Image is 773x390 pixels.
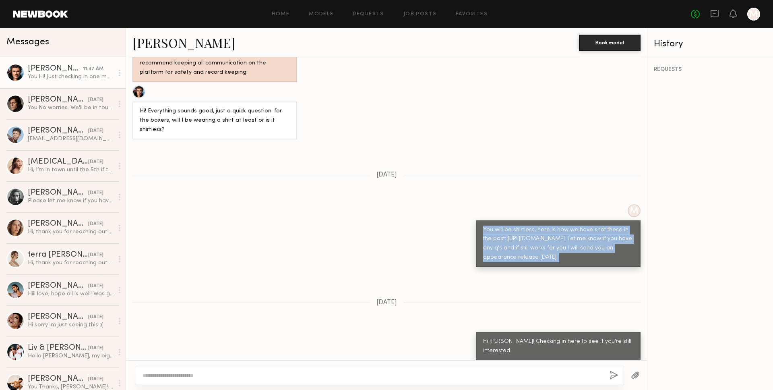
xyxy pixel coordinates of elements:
[88,158,103,166] div: [DATE]
[83,65,103,73] div: 11:47 AM
[28,228,114,236] div: Hi, thank you for reaching out! It will be a pleasure to work with you again! I’m definitely down...
[28,96,88,104] div: [PERSON_NAME]
[28,344,88,352] div: Liv & [PERSON_NAME]
[28,158,88,166] div: [MEDICAL_DATA][PERSON_NAME]
[88,344,103,352] div: [DATE]
[88,189,103,197] div: [DATE]
[28,135,114,143] div: [EMAIL_ADDRESS][DOMAIN_NAME]
[132,34,235,51] a: [PERSON_NAME]
[654,67,767,73] div: REQUESTS
[28,166,114,174] div: Hi, I’m in town until the 5th if there’s any jobs available!
[140,107,290,135] div: Hi! Everything sounds good, just a quick question: for the boxers, will I be wearing a shirt at l...
[272,12,290,17] a: Home
[28,375,88,383] div: [PERSON_NAME]
[6,37,49,47] span: Messages
[28,65,83,73] div: [PERSON_NAME]
[28,259,114,267] div: Hi, thank you for reaching out and considering me for this upcoming shoot. I will respond via ema...
[28,189,88,197] div: [PERSON_NAME]
[483,226,633,263] div: You will be shirtless, here is how we have shot these in the past: [URL][DOMAIN_NAME]. Let me kno...
[28,290,114,298] div: Hiii love, hope all is well! Was going through my messages on Newbook and thought I would shoot y...
[88,313,103,321] div: [DATE]
[28,352,114,360] div: Hello [PERSON_NAME], my biggest apologize we have not been in our account in some time. Please le...
[88,127,103,135] div: [DATE]
[747,8,760,21] a: M
[140,40,290,77] div: Hey! Looks like you’re trying to take the conversation off Newbook. Unless absolutely necessary, ...
[28,313,88,321] div: [PERSON_NAME]
[353,12,384,17] a: Requests
[456,12,488,17] a: Favorites
[88,251,103,259] div: [DATE]
[28,251,88,259] div: terra [PERSON_NAME]
[88,96,103,104] div: [DATE]
[403,12,437,17] a: Job Posts
[579,35,641,51] button: Book model
[88,220,103,228] div: [DATE]
[579,39,641,46] a: Book model
[28,197,114,205] div: Please let me know if you have any questions for me in the meantime ❤️
[88,282,103,290] div: [DATE]
[28,73,114,81] div: You: Hi! Just checking in one more time. Since the shoot is in a week we will have to book anothe...
[376,299,397,306] span: [DATE]
[88,375,103,383] div: [DATE]
[28,104,114,112] div: You: No worries. We'll be in touch for other opportunities.
[28,321,114,329] div: Hi sorry im just seeing this :(
[376,172,397,178] span: [DATE]
[654,39,767,49] div: History
[483,337,633,356] div: Hi [PERSON_NAME]! Checking in here to see if you're still interested.
[28,282,88,290] div: [PERSON_NAME]
[309,12,333,17] a: Models
[28,220,88,228] div: [PERSON_NAME]
[28,127,88,135] div: [PERSON_NAME]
